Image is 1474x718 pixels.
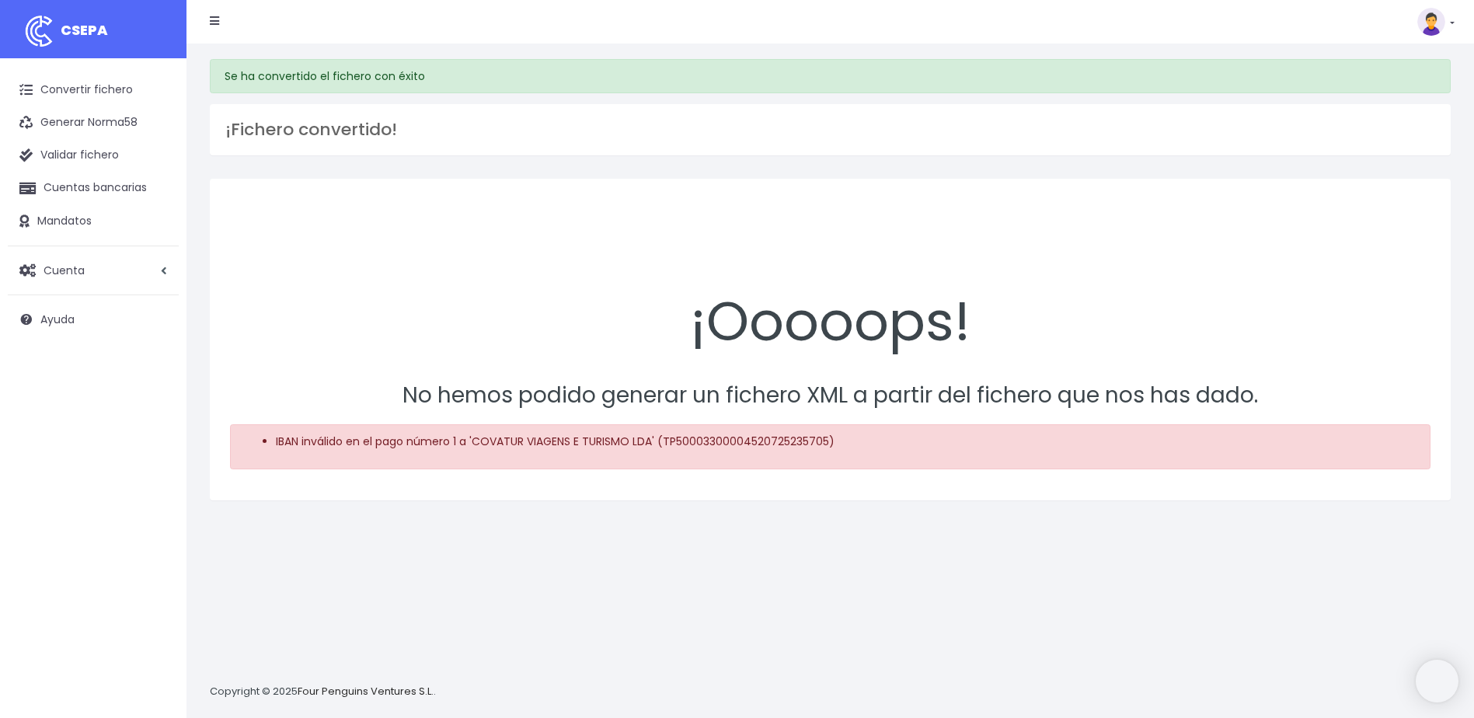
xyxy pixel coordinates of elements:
[230,199,1430,362] div: ¡Ooooops!
[276,434,1417,450] li: IBAN inválido en el pago número 1 a 'COVATUR VIAGENS E TURISMO LDA' (TP50003300004520725235705)
[210,59,1451,93] div: Se ha convertido el fichero con éxito
[61,20,108,40] span: CSEPA
[19,12,58,51] img: logo
[298,684,434,699] a: Four Penguins Ventures S.L.
[40,312,75,327] span: Ayuda
[8,254,179,287] a: Cuenta
[8,205,179,238] a: Mandatos
[225,120,1435,140] h3: ¡Fichero convertido!
[8,172,179,204] a: Cuentas bancarias
[210,684,436,700] p: Copyright © 2025 .
[8,303,179,336] a: Ayuda
[8,106,179,139] a: Generar Norma58
[8,74,179,106] a: Convertir fichero
[1417,8,1445,36] img: profile
[8,139,179,172] a: Validar fichero
[44,262,85,277] span: Cuenta
[230,378,1430,413] p: No hemos podido generar un fichero XML a partir del fichero que nos has dado.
